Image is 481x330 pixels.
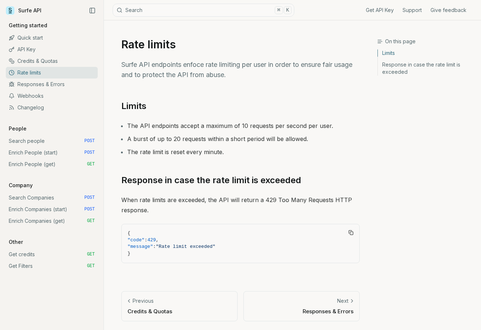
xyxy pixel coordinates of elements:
a: Rate limits [6,67,98,79]
a: Support [403,7,422,14]
kbd: ⌘ [275,6,283,14]
p: Next [337,297,348,305]
span: POST [84,150,95,156]
span: POST [84,138,95,144]
p: Getting started [6,22,50,29]
a: Limits [121,100,146,112]
a: Quick start [6,32,98,44]
a: Enrich Companies (start) POST [6,204,98,215]
p: Responses & Errors [250,307,353,315]
h3: On this page [377,38,475,45]
a: Enrich People (start) POST [6,147,98,158]
a: Changelog [6,102,98,113]
span: 429 [147,237,156,243]
a: Search people POST [6,135,98,147]
a: Enrich People (get) GET [6,158,98,170]
a: Response in case the rate limit is exceeded [378,59,475,76]
button: Collapse Sidebar [87,5,98,16]
span: "code" [128,237,145,243]
a: Response in case the rate limit is exceeded [121,174,301,186]
a: Webhooks [6,90,98,102]
span: GET [87,161,95,167]
p: People [6,125,29,132]
span: GET [87,218,95,224]
a: NextResponses & Errors [243,291,360,321]
p: Previous [133,297,154,305]
span: { [128,230,130,236]
span: POST [84,206,95,212]
li: A burst of up to 20 requests within a short period will be allowed. [127,134,360,144]
span: GET [87,251,95,257]
a: Limits [378,49,475,59]
p: Credits & Quotas [128,307,231,315]
p: When rate limits are exceeded, the API will return a 429 Too Many Requests HTTP response. [121,195,360,215]
h1: Rate limits [121,38,360,51]
p: Other [6,238,26,246]
a: Credits & Quotas [6,55,98,67]
span: POST [84,195,95,201]
a: Get Filters GET [6,260,98,272]
span: GET [87,263,95,269]
a: Enrich Companies (get) GET [6,215,98,227]
a: API Key [6,44,98,55]
a: Search Companies POST [6,192,98,204]
a: Surfe API [6,5,41,16]
span: : [153,244,156,249]
span: "Rate limit exceeded" [156,244,215,249]
p: Company [6,182,36,189]
span: } [128,251,130,256]
a: Responses & Errors [6,79,98,90]
li: The API endpoints accept a maximum of 10 requests per second per user. [127,121,360,131]
a: PreviousCredits & Quotas [121,291,238,321]
p: Surfe API endpoints enfoce rate limiting per user in order to ensure fair usage and to protect th... [121,60,360,80]
a: Get API Key [366,7,394,14]
span: : [145,237,147,243]
a: Give feedback [431,7,466,14]
li: The rate limit is reset every minute. [127,147,360,157]
button: Copy Text [345,227,356,238]
button: Search⌘K [113,4,294,17]
span: "message" [128,244,153,249]
span: , [156,237,159,243]
a: Get credits GET [6,249,98,260]
kbd: K [284,6,292,14]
